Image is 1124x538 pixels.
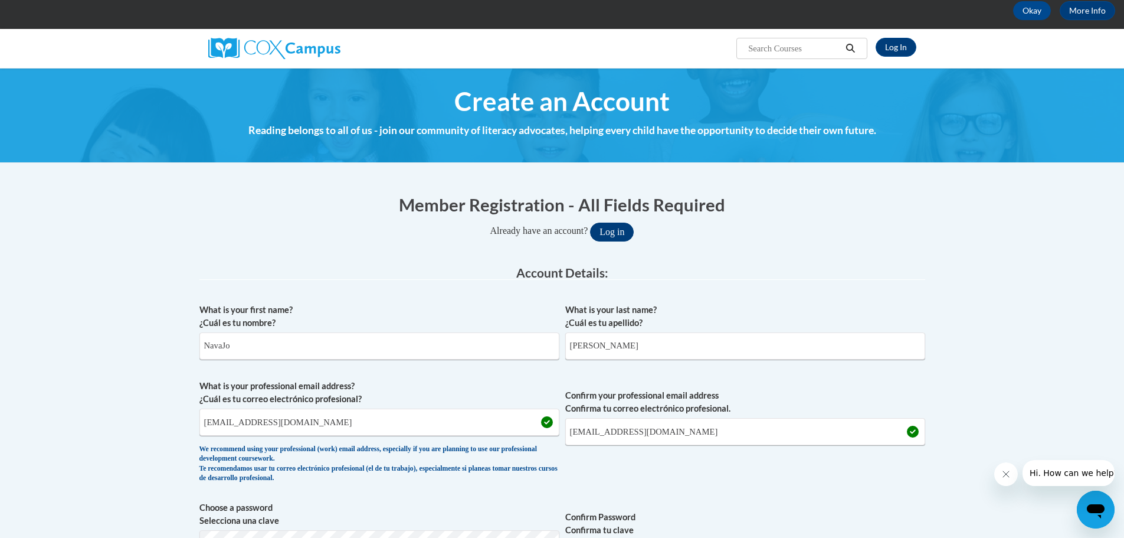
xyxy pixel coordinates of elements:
[876,38,916,57] a: Log In
[199,193,925,217] h1: Member Registration - All Fields Required
[199,409,559,436] input: Metadata input
[516,265,608,280] span: Account Details:
[199,380,559,406] label: What is your professional email address? ¿Cuál es tu correo electrónico profesional?
[1060,1,1115,20] a: More Info
[490,226,588,236] span: Already have an account?
[1023,460,1115,486] iframe: Message from company
[199,304,559,330] label: What is your first name? ¿Cuál es tu nombre?
[199,123,925,138] h4: Reading belongs to all of us - join our community of literacy advocates, helping every child have...
[590,223,634,242] button: Log in
[1013,1,1051,20] button: Okay
[565,418,925,445] input: Required
[199,501,559,527] label: Choose a password Selecciona una clave
[565,511,925,537] label: Confirm Password Confirma tu clave
[208,38,340,59] img: Cox Campus
[994,462,1018,486] iframe: Close message
[1077,491,1115,529] iframe: Button to launch messaging window
[565,332,925,360] input: Metadata input
[565,304,925,330] label: What is your last name? ¿Cuál es tu apellido?
[199,332,559,360] input: Metadata input
[565,389,925,415] label: Confirm your professional email address Confirma tu correo electrónico profesional.
[199,445,559,484] div: We recommend using your professional (work) email address, especially if you are planning to use ...
[454,86,670,117] span: Create an Account
[841,41,859,56] button: Search
[7,8,96,18] span: Hi. How can we help?
[747,41,841,56] input: Search Courses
